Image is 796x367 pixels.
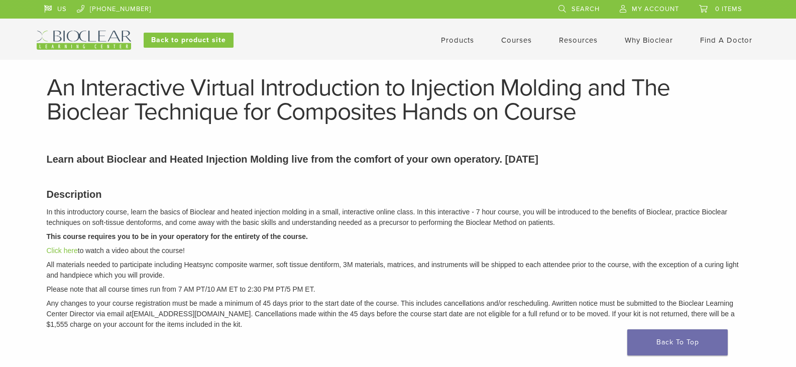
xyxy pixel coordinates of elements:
p: In this introductory course, learn the basics of Bioclear and heated injection molding in a small... [47,207,750,228]
strong: This course requires you to be in your operatory for the entirety of the course. [47,232,308,240]
a: Resources [559,36,598,45]
a: Back to product site [144,33,234,48]
a: Courses [501,36,532,45]
span: 0 items [715,5,742,13]
span: My Account [632,5,679,13]
a: Find A Doctor [700,36,752,45]
a: Why Bioclear [625,36,673,45]
span: Any changes to your course registration must be made a minimum of 45 days prior to the start date... [47,299,556,307]
p: Please note that all course times run from 7 AM PT/10 AM ET to 2:30 PM PT/5 PM ET. [47,284,750,295]
img: Bioclear [37,31,131,50]
h3: Description [47,187,750,202]
span: Search [572,5,600,13]
a: Click here [47,247,78,255]
a: Back To Top [627,329,728,355]
p: to watch a video about the course! [47,246,750,256]
h1: An Interactive Virtual Introduction to Injection Molding and The Bioclear Technique for Composite... [47,76,750,124]
p: Learn about Bioclear and Heated Injection Molding live from the comfort of your own operatory. [D... [47,152,750,167]
em: written notice must be submitted to the Bioclear Learning Center Director via email at [EMAIL_ADD... [47,299,735,328]
a: Products [441,36,474,45]
p: All materials needed to participate including Heatsync composite warmer, soft tissue dentiform, 3... [47,260,750,281]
